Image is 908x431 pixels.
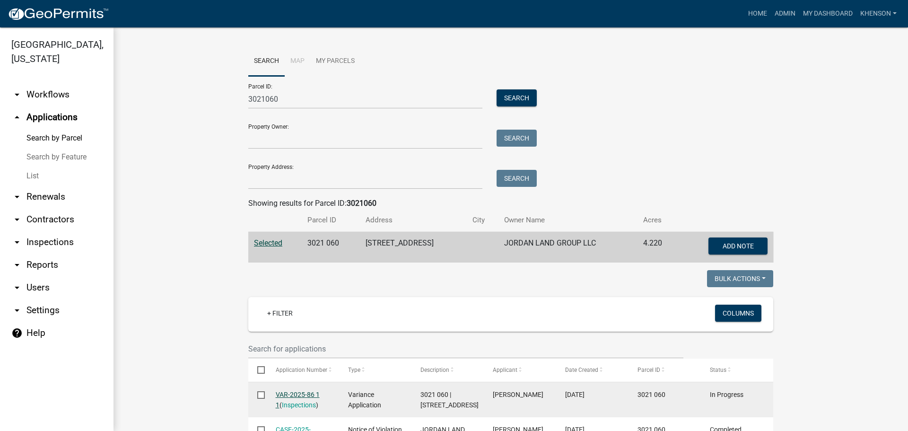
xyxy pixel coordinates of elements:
a: khenson [856,5,900,23]
button: Columns [715,305,761,322]
td: 4.220 [637,232,678,263]
span: Date Created [565,367,598,373]
td: [STREET_ADDRESS] [360,232,467,263]
span: 3021 060 | 427 LOWER TAILS CREEK RD [420,391,479,409]
datatable-header-cell: Parcel ID [629,359,701,381]
button: Search [497,130,537,147]
a: Admin [771,5,799,23]
datatable-header-cell: Description [411,359,484,381]
span: In Progress [710,391,743,398]
i: arrow_drop_down [11,305,23,316]
span: Status [710,367,726,373]
button: Search [497,89,537,106]
button: Add Note [708,237,768,255]
button: Bulk Actions [707,270,773,287]
div: Showing results for Parcel ID: [248,198,773,209]
span: Add Note [722,242,753,250]
i: arrow_drop_down [11,237,23,248]
th: Parcel ID [302,209,360,231]
i: arrow_drop_down [11,282,23,293]
span: Applicant [493,367,517,373]
a: My Dashboard [799,5,856,23]
datatable-header-cell: Select [248,359,266,381]
button: Search [497,170,537,187]
datatable-header-cell: Applicant [484,359,556,381]
a: Inspections [282,401,316,409]
span: Parcel ID [637,367,660,373]
i: arrow_drop_down [11,259,23,271]
datatable-header-cell: Type [339,359,411,381]
span: BRAD JORDAN [493,391,543,398]
a: My Parcels [310,46,360,77]
i: arrow_drop_down [11,89,23,100]
span: 08/28/2025 [565,391,585,398]
a: Search [248,46,285,77]
span: Description [420,367,449,373]
th: City [467,209,498,231]
a: Selected [254,238,282,247]
i: arrow_drop_down [11,191,23,202]
datatable-header-cell: Application Number [266,359,339,381]
i: help [11,327,23,339]
th: Owner Name [498,209,637,231]
a: VAR-2025-86 1 1 [276,391,320,409]
td: 3021 060 [302,232,360,263]
th: Acres [637,209,678,231]
td: JORDAN LAND GROUP LLC [498,232,637,263]
datatable-header-cell: Status [701,359,773,381]
i: arrow_drop_down [11,214,23,225]
a: + Filter [260,305,300,322]
th: Address [360,209,467,231]
span: Type [348,367,360,373]
datatable-header-cell: Date Created [556,359,629,381]
span: 3021 060 [637,391,665,398]
strong: 3021060 [347,199,376,208]
a: Home [744,5,771,23]
span: Application Number [276,367,327,373]
span: Variance Application [348,391,381,409]
div: ( ) [276,389,330,411]
input: Search for applications [248,339,683,359]
i: arrow_drop_up [11,112,23,123]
